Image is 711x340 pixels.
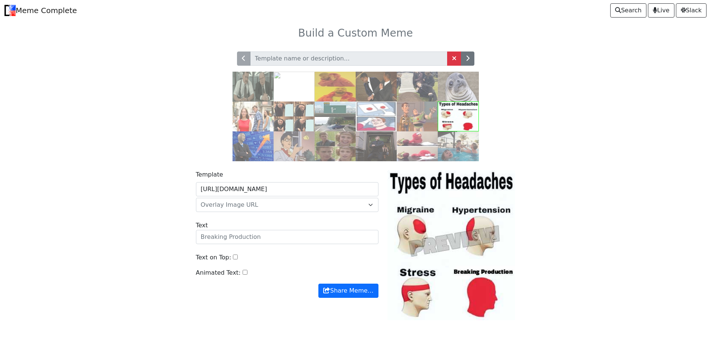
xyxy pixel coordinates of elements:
img: stonks.jpg [233,131,274,161]
a: Search [610,3,646,18]
img: bully-maguire-dance.gif [356,131,397,161]
img: 6IUTo1lNQfBs-nOjmuVQFB6lAp0REwOux-0QSIi5DZ4.jpg [274,72,315,102]
img: elmo.jpg [397,131,438,161]
img: buzz.jpg [397,102,438,131]
a: Meme Complete [4,3,77,18]
img: pool.jpg [438,131,479,161]
span: Slack [681,6,702,15]
img: headaches.jpg [438,102,479,131]
img: slap.jpg [356,72,397,102]
a: Slack [676,3,707,18]
span: Search [615,6,642,15]
label: Animated Text: [196,268,241,277]
h3: Build a Custom Meme [114,27,598,40]
img: Meme Complete [4,5,16,16]
img: officespace-whatdoyoudohere.gif [233,72,274,102]
span: Overlay Image URL [196,198,378,212]
label: Template [196,170,223,179]
label: Text on Top: [196,253,231,262]
img: ams.jpg [438,72,479,102]
span: Overlay Image URL [201,201,258,208]
input: Template name or description... [250,52,448,66]
span: Overlay Image URL [201,200,365,209]
img: ds.jpg [356,102,397,131]
img: right.jpg [315,131,356,161]
img: db.jpg [233,102,274,131]
img: gru.jpg [274,102,315,131]
img: drake.jpg [315,72,356,102]
img: pigeon.jpg [274,131,315,161]
a: Live [648,3,674,18]
input: Background Image URL [196,182,378,196]
span: Live [653,6,670,15]
label: Text [196,221,208,230]
input: Breaking Production [196,230,378,244]
button: Share Meme… [318,284,378,298]
img: exit.jpg [315,102,356,131]
img: grave.jpg [397,72,438,102]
